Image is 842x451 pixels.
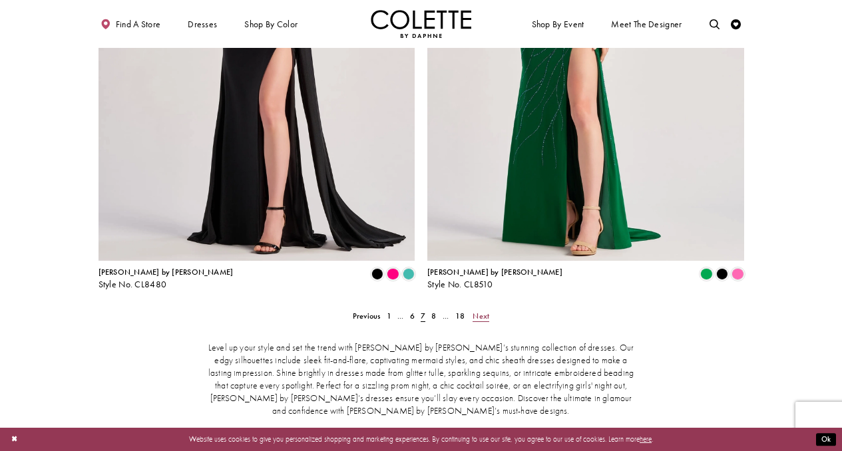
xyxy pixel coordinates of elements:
span: 1 [387,311,391,321]
span: 6 [410,311,415,321]
span: ... [397,311,404,321]
span: Find a store [116,19,161,29]
a: ... [439,309,452,323]
button: Submit Dialog [816,433,836,446]
span: [PERSON_NAME] by [PERSON_NAME] [99,267,234,277]
span: Dresses [185,10,220,38]
span: Dresses [188,19,217,29]
i: Turquoise [403,268,415,280]
span: 8 [431,311,436,321]
i: Emerald [700,268,712,280]
a: Meet the designer [609,10,685,38]
span: Shop By Event [529,10,586,38]
p: Website uses cookies to give you personalized shopping and marketing experiences. By continuing t... [73,432,769,446]
a: Find a store [99,10,163,38]
span: Shop by color [242,10,300,38]
a: Check Wishlist [729,10,744,38]
span: [PERSON_NAME] by [PERSON_NAME] [427,267,562,277]
a: 18 [452,309,468,323]
span: Meet the designer [611,19,682,29]
span: 18 [455,311,465,321]
a: ... [394,309,407,323]
span: Previous [353,311,381,321]
img: Colette by Daphne [371,10,472,38]
span: Shop by color [244,19,298,29]
p: Level up your style and set the trend with [PERSON_NAME] by [PERSON_NAME]’s stunning collection o... [206,342,635,418]
i: Hot Pink [387,268,399,280]
span: Next [473,311,489,321]
button: Close Dialog [6,430,23,448]
span: Current page [418,309,429,323]
span: Style No. CL8480 [99,279,167,290]
a: 6 [407,309,417,323]
a: 8 [429,309,439,323]
div: Colette by Daphne Style No. CL8510 [427,268,562,289]
i: Black [716,268,728,280]
a: Toggle search [707,10,722,38]
a: 1 [383,309,394,323]
span: 7 [421,311,425,321]
span: Shop By Event [532,19,584,29]
a: Next Page [470,309,493,323]
i: Pink [732,268,743,280]
a: Visit Home Page [371,10,472,38]
a: here [640,434,652,444]
span: ... [443,311,449,321]
a: Prev Page [349,309,383,323]
i: Black [371,268,383,280]
div: Colette by Daphne Style No. CL8480 [99,268,234,289]
span: Style No. CL8510 [427,279,493,290]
